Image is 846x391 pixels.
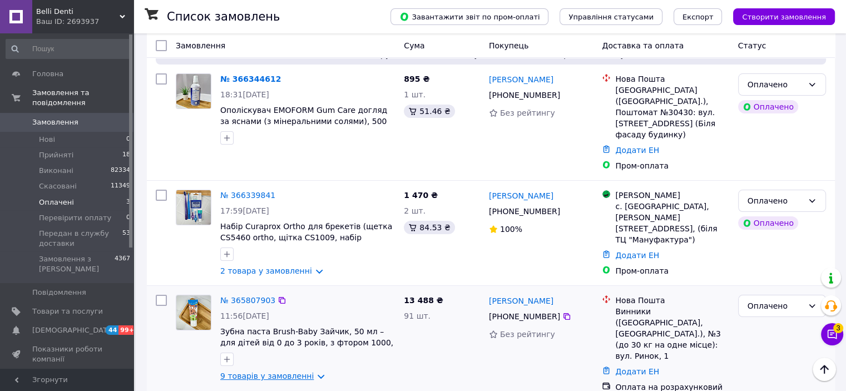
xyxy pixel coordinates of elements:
[615,201,729,245] div: с. [GEOGRAPHIC_DATA], [PERSON_NAME][STREET_ADDRESS], (біля ТЦ "Мануфактура")
[32,306,103,316] span: Товари та послуги
[167,10,280,23] h1: Список замовлень
[722,12,835,21] a: Створити замовлення
[220,327,393,358] a: Зубна паста Brush-Baby Зайчик, 50 мл – для дітей від 0 до 3 років, з фтором 1000, смак яблучна м’ята
[748,195,803,207] div: Оплачено
[176,41,225,50] span: Замовлення
[36,7,120,17] span: Belli Denti
[615,367,659,376] a: Додати ЕН
[115,254,130,274] span: 4367
[615,146,659,155] a: Додати ЕН
[6,39,131,59] input: Пошук
[615,190,729,201] div: [PERSON_NAME]
[220,296,275,305] a: № 365807903
[560,8,662,25] button: Управління статусами
[39,150,73,160] span: Прийняті
[32,69,63,79] span: Головна
[489,190,553,201] a: [PERSON_NAME]
[122,229,130,249] span: 53
[738,41,766,50] span: Статус
[833,323,843,333] span: 3
[220,372,314,380] a: 9 товарів у замовленні
[682,13,714,21] span: Експорт
[118,325,137,335] span: 99+
[748,300,803,312] div: Оплачено
[615,160,729,171] div: Пром-оплата
[220,222,392,253] a: Набір Curaprox Ortho для брекетів (щетка CS5460 ortho, щітка CS1009, набір йоржиків, віск, космет...
[404,191,438,200] span: 1 470 ₴
[404,75,429,83] span: 895 ₴
[742,13,826,21] span: Створити замовлення
[220,90,269,99] span: 18:31[DATE]
[32,88,133,108] span: Замовлення та повідомлення
[176,74,211,108] img: Фото товару
[32,325,115,335] span: [DEMOGRAPHIC_DATA]
[489,295,553,306] a: [PERSON_NAME]
[176,73,211,109] a: Фото товару
[176,190,211,225] img: Фото товару
[32,117,78,127] span: Замовлення
[500,225,522,234] span: 100%
[220,191,275,200] a: № 366339841
[220,311,269,320] span: 11:56[DATE]
[404,206,426,215] span: 2 шт.
[738,216,798,230] div: Оплачено
[489,312,560,321] span: [PHONE_NUMBER]
[126,213,130,223] span: 0
[390,8,548,25] button: Завантажити звіт по пром-оплаті
[615,265,729,276] div: Пром-оплата
[404,221,454,234] div: 84.53 ₴
[36,17,133,27] div: Ваш ID: 2693937
[489,207,560,216] span: [PHONE_NUMBER]
[176,295,211,330] img: Фото товару
[615,295,729,306] div: Нова Пошта
[568,13,654,21] span: Управління статусами
[821,323,843,345] button: Чат з покупцем3
[489,91,560,100] span: [PHONE_NUMBER]
[126,197,130,207] span: 3
[220,266,312,275] a: 2 товара у замовленні
[602,41,684,50] span: Доставка та оплата
[106,325,118,335] span: 44
[399,12,540,22] span: Завантажити звіт по пром-оплаті
[404,311,431,320] span: 91 шт.
[489,74,553,85] a: [PERSON_NAME]
[39,229,122,249] span: Передан в службу доставки
[738,100,798,113] div: Оплачено
[32,288,86,298] span: Повідомлення
[39,197,74,207] span: Оплачені
[220,106,387,137] a: Ополіскувач EMOFORM Gum Care догляд за яснами (з мінеральними солями), 500 мл
[615,85,729,140] div: [GEOGRAPHIC_DATA] ([GEOGRAPHIC_DATA].), Поштомат №30430: вул. [STREET_ADDRESS] (Біля фасаду будинку)
[39,166,73,176] span: Виконані
[126,135,130,145] span: 0
[500,108,555,117] span: Без рейтингу
[39,254,115,274] span: Замовлення з [PERSON_NAME]
[674,8,723,25] button: Експорт
[733,8,835,25] button: Створити замовлення
[220,75,281,83] a: № 366344612
[39,135,55,145] span: Нові
[39,181,77,191] span: Скасовані
[39,213,111,223] span: Перевірити оплату
[500,330,555,339] span: Без рейтингу
[404,41,424,50] span: Cума
[813,358,836,381] button: Наверх
[111,181,130,191] span: 11349
[615,73,729,85] div: Нова Пошта
[111,166,130,176] span: 82334
[748,78,803,91] div: Оплачено
[489,41,528,50] span: Покупець
[404,90,426,99] span: 1 шт.
[404,105,454,118] div: 51.46 ₴
[220,206,269,215] span: 17:59[DATE]
[615,251,659,260] a: Додати ЕН
[32,344,103,364] span: Показники роботи компанії
[122,150,130,160] span: 18
[615,306,729,362] div: Винники ([GEOGRAPHIC_DATA], [GEOGRAPHIC_DATA].), №3 (до 30 кг на одне місце): вул. Ринок, 1
[404,296,443,305] span: 13 488 ₴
